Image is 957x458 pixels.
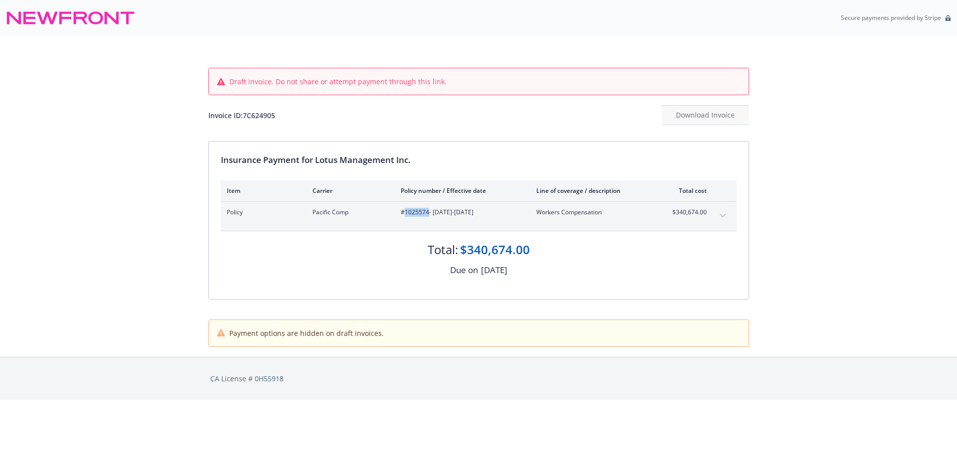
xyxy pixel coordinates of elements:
div: Due on [450,264,478,277]
span: Workers Compensation [536,208,653,217]
span: Pacific Comp [313,208,385,217]
p: Secure payments provided by Stripe [841,13,941,22]
div: Total cost [669,186,707,195]
span: $340,674.00 [669,208,707,217]
span: Policy [227,208,297,217]
div: Item [227,186,297,195]
div: Total: [428,241,458,258]
div: PolicyPacific Comp#1025574- [DATE]-[DATE]Workers Compensation$340,674.00expand content [221,202,737,231]
div: Carrier [313,186,385,195]
span: #1025574 - [DATE]-[DATE] [401,208,520,217]
div: Insurance Payment for Lotus Management Inc. [221,153,737,166]
div: Policy number / Effective date [401,186,520,195]
div: Invoice ID: 7C624905 [208,110,275,121]
span: Draft invoice. Do not share or attempt payment through this link. [229,76,447,87]
div: [DATE] [481,264,507,277]
div: Line of coverage / description [536,186,653,195]
span: Payment options are hidden on draft invoices. [229,328,384,338]
button: expand content [715,208,731,224]
div: $340,674.00 [460,241,530,258]
div: CA License # 0H55918 [210,373,747,384]
button: Download Invoice [662,105,749,125]
div: Download Invoice [662,106,749,125]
